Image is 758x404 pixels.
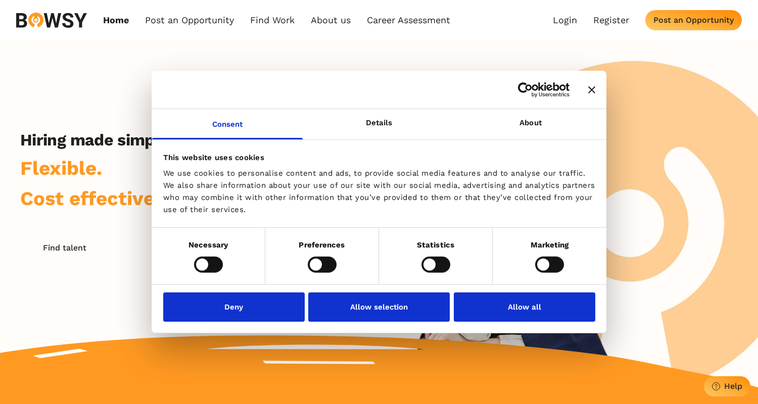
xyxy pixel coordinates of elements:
[653,15,734,25] div: Post an Opportunity
[553,15,577,26] a: Login
[20,130,173,149] h2: Hiring made simple.
[531,240,569,249] strong: Marketing
[455,109,606,139] a: About
[163,167,595,216] div: We use cookies to personalise content and ads, to provide social media features and to analyse ou...
[704,376,750,396] button: Help
[152,109,303,139] a: Consent
[20,187,160,210] span: Cost effective.
[481,82,570,97] a: Usercentrics Cookiebot - opens in a new window
[103,15,129,26] a: Home
[299,240,345,249] strong: Preferences
[163,292,305,322] button: Deny
[645,10,742,30] button: Post an Opportunity
[308,292,450,322] button: Allow selection
[163,151,595,163] div: This website uses cookies
[417,240,454,249] strong: Statistics
[724,381,742,391] div: Help
[188,240,228,249] strong: Necessary
[16,13,87,28] img: svg%3e
[20,157,102,179] span: Flexible.
[588,86,595,93] button: Close banner
[454,292,595,322] button: Allow all
[303,109,455,139] a: Details
[367,15,450,26] a: Career Assessment
[43,243,86,252] div: Find talent
[593,15,629,26] a: Register
[20,237,109,258] button: Find talent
